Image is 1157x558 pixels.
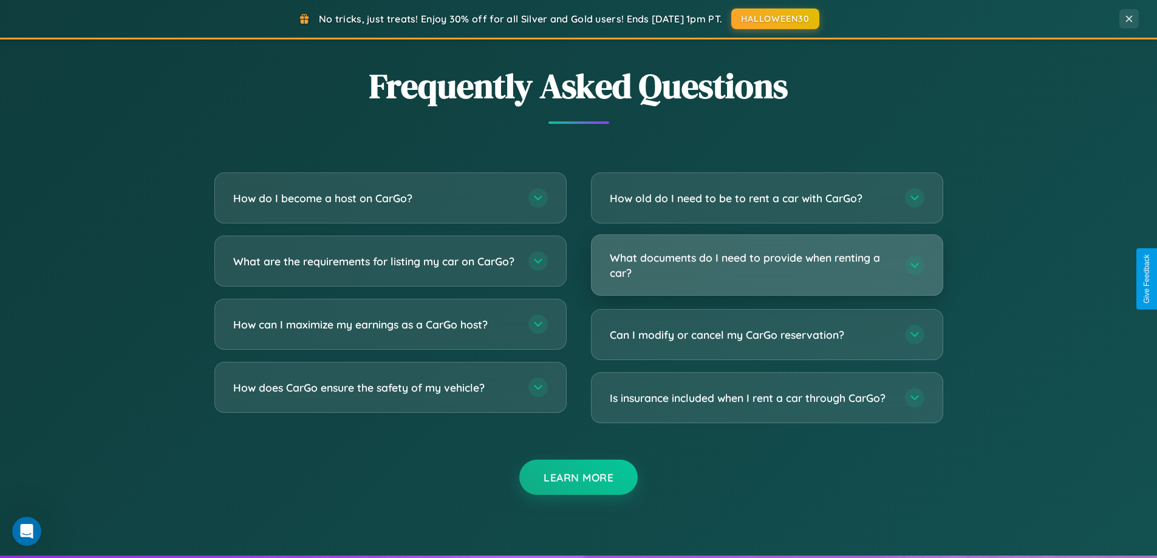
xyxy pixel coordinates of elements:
[610,191,893,206] h3: How old do I need to be to rent a car with CarGo?
[1142,254,1151,304] div: Give Feedback
[610,390,893,406] h3: Is insurance included when I rent a car through CarGo?
[233,380,516,395] h3: How does CarGo ensure the safety of my vehicle?
[319,13,722,25] span: No tricks, just treats! Enjoy 30% off for all Silver and Gold users! Ends [DATE] 1pm PT.
[12,517,41,546] iframe: Intercom live chat
[214,63,943,109] h2: Frequently Asked Questions
[519,460,638,495] button: Learn More
[233,191,516,206] h3: How do I become a host on CarGo?
[233,317,516,332] h3: How can I maximize my earnings as a CarGo host?
[233,254,516,269] h3: What are the requirements for listing my car on CarGo?
[610,327,893,342] h3: Can I modify or cancel my CarGo reservation?
[731,9,819,29] button: HALLOWEEN30
[610,250,893,280] h3: What documents do I need to provide when renting a car?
